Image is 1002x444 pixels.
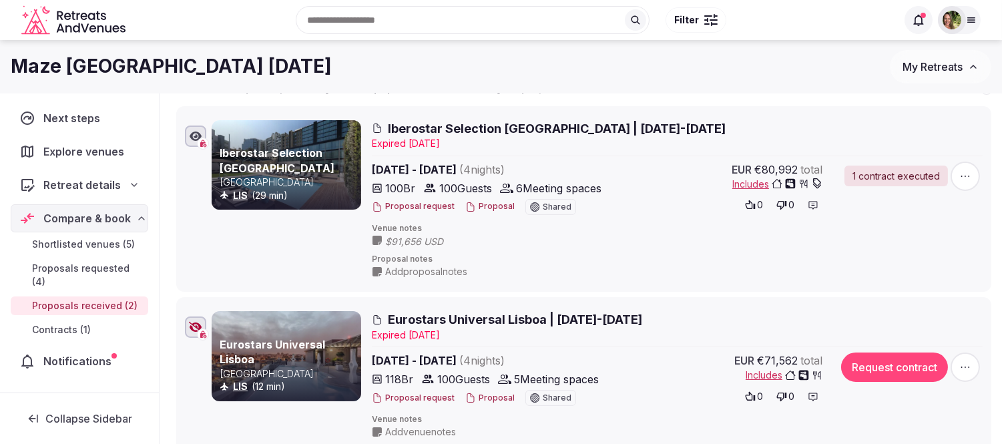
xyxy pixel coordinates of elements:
a: Proposals received (2) [11,296,148,315]
span: Filter [674,13,699,27]
div: (12 min) [220,380,358,393]
span: Collapse Sidebar [45,412,132,425]
span: 5 Meeting spaces [514,371,599,387]
span: Shortlisted venues (5) [32,238,135,251]
span: Add venue notes [385,425,456,439]
button: Filter [666,7,726,33]
span: €71,562 [757,353,798,369]
a: Explore venues [11,138,148,166]
span: 0 [788,390,794,403]
a: LIS [233,190,248,201]
a: 1 contract executed [844,166,948,187]
span: 118 Br [385,371,413,387]
span: Proposals requested (4) [32,262,143,288]
span: 0 [757,198,763,212]
span: Contracts (1) [32,323,91,337]
span: My Retreats [903,60,963,73]
span: Explore venues [43,144,130,160]
span: Shared [543,394,571,402]
button: Proposal request [372,201,455,212]
span: 100 Br [385,180,415,196]
a: Next steps [11,104,148,132]
button: 0 [741,387,767,406]
span: Venue notes [372,223,983,234]
a: Iberostar Selection [GEOGRAPHIC_DATA] [220,146,334,174]
a: Notifications [11,347,148,375]
span: Compare & book [43,210,131,226]
span: $91,656 USD [385,235,470,248]
a: LIS [233,381,248,392]
button: Request contract [841,353,948,382]
a: Shortlisted venues (5) [11,235,148,254]
button: 0 [741,196,767,214]
button: Proposal [465,393,515,404]
span: 0 [757,390,763,403]
span: 100 Guests [437,371,490,387]
a: Visit the homepage [21,5,128,35]
a: Eurostars Universal Lisboa [220,338,325,366]
a: Contracts (1) [11,320,148,339]
a: Proposals requested (4) [11,259,148,291]
button: Includes [746,369,822,382]
span: [DATE] - [DATE] [372,162,607,178]
span: Proposal notes [372,254,983,265]
span: 0 [788,198,794,212]
p: [GEOGRAPHIC_DATA] [220,176,358,189]
button: Proposal request [372,393,455,404]
div: Expire d [DATE] [372,328,983,342]
span: total [800,353,822,369]
div: Expire d [DATE] [372,137,983,150]
button: Proposal [465,201,515,212]
button: Includes [732,178,822,191]
span: Next steps [43,110,105,126]
button: My Retreats [890,50,991,83]
button: Collapse Sidebar [11,404,148,433]
span: ( 4 night s ) [459,163,505,176]
h1: Maze [GEOGRAPHIC_DATA] [DATE] [11,53,332,79]
span: Venue notes [372,414,983,425]
svg: Retreats and Venues company logo [21,5,128,35]
span: Iberostar Selection [GEOGRAPHIC_DATA] | [DATE]-[DATE] [388,120,726,137]
span: ( 4 night s ) [459,354,505,367]
div: (29 min) [220,189,358,202]
span: Shared [543,203,571,211]
span: 100 Guests [439,180,492,196]
p: [GEOGRAPHIC_DATA] [220,367,358,381]
span: total [800,162,822,178]
span: 6 Meeting spaces [516,180,601,196]
span: Eurostars Universal Lisboa | [DATE]-[DATE] [388,311,642,328]
span: Notifications [43,353,117,369]
button: 0 [772,387,798,406]
span: Proposals received (2) [32,299,138,312]
span: €80,992 [754,162,798,178]
span: Retreat details [43,177,121,193]
span: EUR [732,162,752,178]
span: [DATE] - [DATE] [372,353,607,369]
button: 0 [772,196,798,214]
span: EUR [734,353,754,369]
span: Add proposal notes [385,265,467,278]
img: Shay Tippie [943,11,961,29]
